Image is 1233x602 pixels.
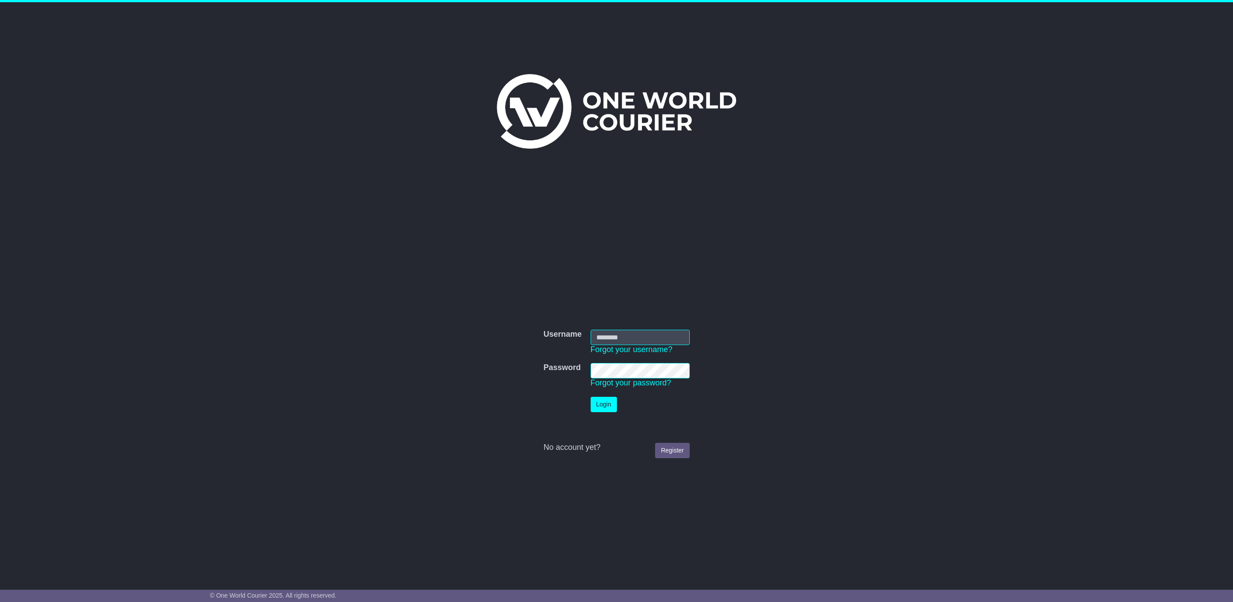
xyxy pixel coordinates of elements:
[497,74,736,149] img: One World
[591,345,673,354] a: Forgot your username?
[543,443,689,452] div: No account yet?
[591,378,671,387] a: Forgot your password?
[591,397,617,412] button: Login
[543,330,581,339] label: Username
[655,443,689,458] a: Register
[210,592,337,599] span: © One World Courier 2025. All rights reserved.
[543,363,581,373] label: Password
